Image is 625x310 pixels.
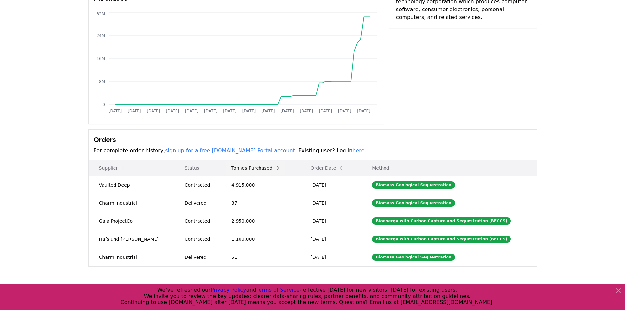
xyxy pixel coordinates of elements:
[372,181,455,189] div: Biomass Geological Sequestration
[300,109,313,113] tspan: [DATE]
[96,33,105,38] tspan: 24M
[300,176,362,194] td: [DATE]
[108,109,122,113] tspan: [DATE]
[372,199,455,207] div: Biomass Geological Sequestration
[166,109,179,113] tspan: [DATE]
[94,135,531,145] h3: Orders
[242,109,256,113] tspan: [DATE]
[319,109,332,113] tspan: [DATE]
[96,56,105,61] tspan: 16M
[367,165,531,171] p: Method
[372,217,511,225] div: Bioenergy with Carbon Capture and Sequestration (BECCS)
[89,212,174,230] td: Gaia ProjectCo
[300,212,362,230] td: [DATE]
[185,254,216,260] div: Delivered
[305,161,349,175] button: Order Date
[357,109,370,113] tspan: [DATE]
[372,254,455,261] div: Biomass Geological Sequestration
[94,147,531,155] p: For complete order history, . Existing user? Log in .
[261,109,275,113] tspan: [DATE]
[165,147,295,154] a: sign up for a free [DOMAIN_NAME] Portal account
[226,161,285,175] button: Tonnes Purchased
[300,248,362,266] td: [DATE]
[223,109,237,113] tspan: [DATE]
[147,109,160,113] tspan: [DATE]
[221,230,300,248] td: 1,100,000
[89,230,174,248] td: Hafslund [PERSON_NAME]
[221,176,300,194] td: 4,915,000
[281,109,294,113] tspan: [DATE]
[89,176,174,194] td: Vaulted Deep
[185,200,216,206] div: Delivered
[185,182,216,188] div: Contracted
[185,236,216,242] div: Contracted
[185,218,216,224] div: Contracted
[204,109,218,113] tspan: [DATE]
[185,109,198,113] tspan: [DATE]
[338,109,351,113] tspan: [DATE]
[221,212,300,230] td: 2,950,000
[96,12,105,16] tspan: 32M
[221,248,300,266] td: 51
[94,161,131,175] button: Supplier
[221,194,300,212] td: 37
[300,230,362,248] td: [DATE]
[352,147,364,154] a: here
[179,165,216,171] p: Status
[372,236,511,243] div: Bioenergy with Carbon Capture and Sequestration (BECCS)
[300,194,362,212] td: [DATE]
[99,79,105,84] tspan: 8M
[89,194,174,212] td: Charm Industrial
[102,102,105,107] tspan: 0
[127,109,141,113] tspan: [DATE]
[89,248,174,266] td: Charm Industrial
